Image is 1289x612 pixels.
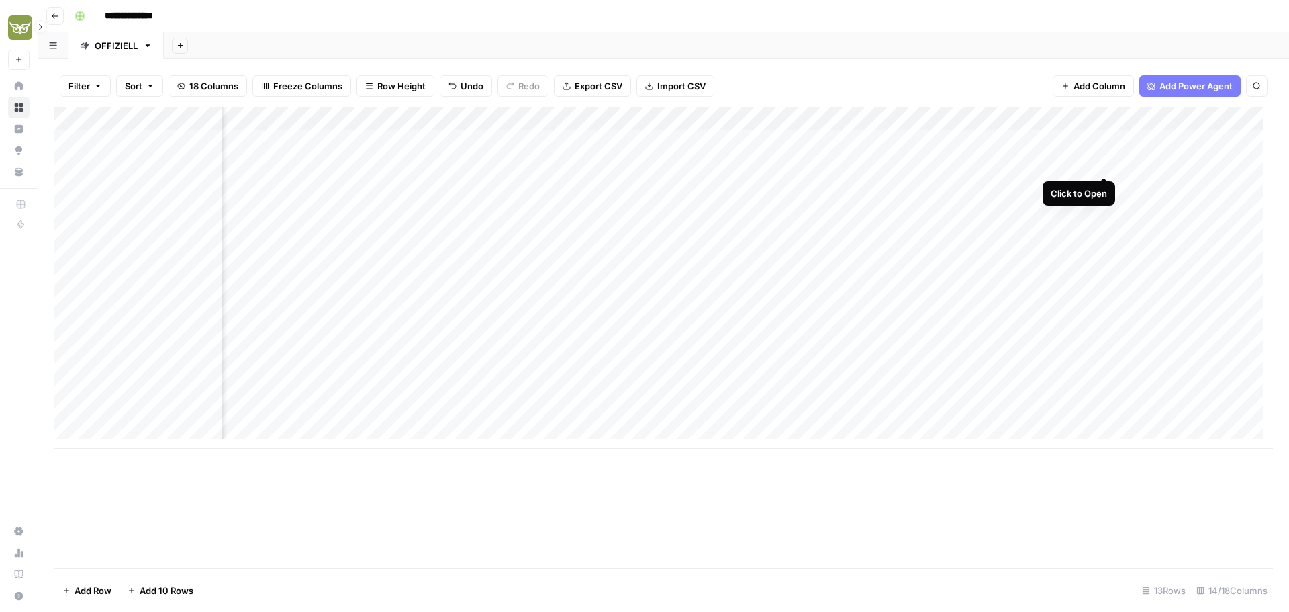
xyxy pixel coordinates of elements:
[169,75,247,97] button: 18 Columns
[116,75,163,97] button: Sort
[252,75,351,97] button: Freeze Columns
[8,161,30,183] a: Your Data
[8,97,30,118] a: Browse
[8,585,30,607] button: Help + Support
[657,79,706,93] span: Import CSV
[68,79,90,93] span: Filter
[636,75,714,97] button: Import CSV
[8,140,30,161] a: Opportunities
[1139,75,1241,97] button: Add Power Agent
[8,542,30,564] a: Usage
[1137,580,1191,601] div: 13 Rows
[95,39,138,52] div: OFFIZIELL
[8,15,32,40] img: Evergreen Media Logo
[1191,580,1273,601] div: 14/18 Columns
[8,75,30,97] a: Home
[8,521,30,542] a: Settings
[518,79,540,93] span: Redo
[575,79,622,93] span: Export CSV
[440,75,492,97] button: Undo
[461,79,483,93] span: Undo
[125,79,142,93] span: Sort
[75,584,111,597] span: Add Row
[1073,79,1125,93] span: Add Column
[497,75,548,97] button: Redo
[554,75,631,97] button: Export CSV
[1053,75,1134,97] button: Add Column
[8,564,30,585] a: Learning Hub
[140,584,193,597] span: Add 10 Rows
[356,75,434,97] button: Row Height
[120,580,201,601] button: Add 10 Rows
[68,32,164,59] a: OFFIZIELL
[1159,79,1233,93] span: Add Power Agent
[8,11,30,44] button: Workspace: Evergreen Media
[189,79,238,93] span: 18 Columns
[1051,187,1107,200] div: Click to Open
[54,580,120,601] button: Add Row
[273,79,342,93] span: Freeze Columns
[377,79,426,93] span: Row Height
[60,75,111,97] button: Filter
[8,118,30,140] a: Insights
